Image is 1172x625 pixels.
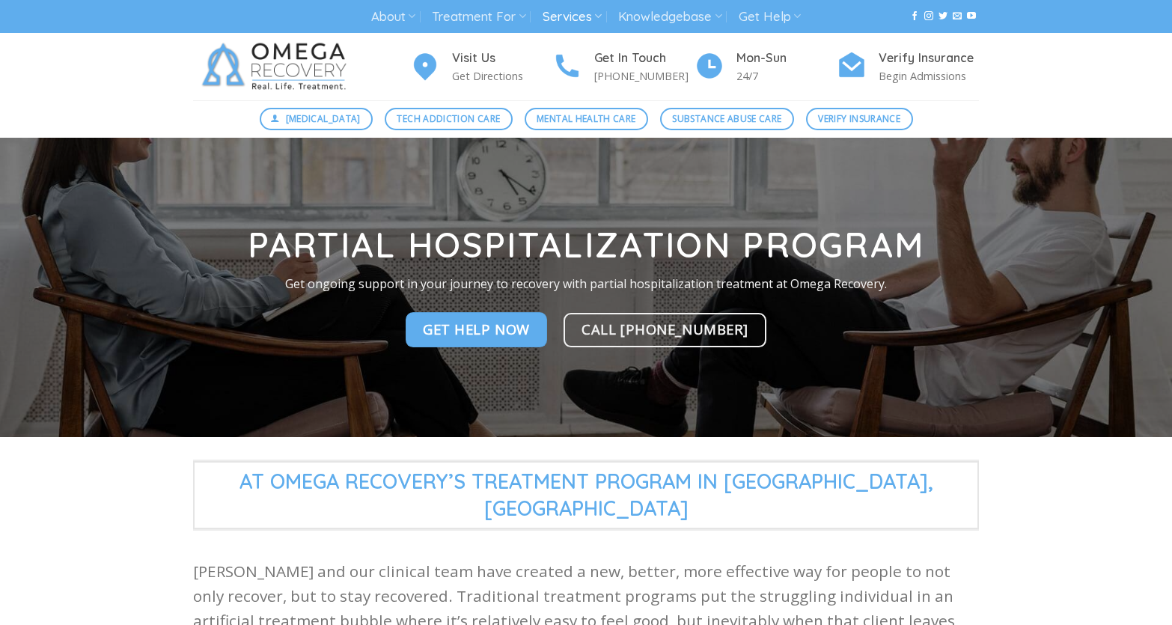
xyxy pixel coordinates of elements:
a: Verify Insurance [806,108,913,130]
span: Call [PHONE_NUMBER] [582,318,748,340]
p: Get ongoing support in your journey to recovery with partial hospitalization treatment at Omega R... [182,275,990,294]
a: Get Help Now [406,313,547,347]
p: Get Directions [452,67,552,85]
a: [MEDICAL_DATA] [260,108,373,130]
h4: Verify Insurance [879,49,979,68]
span: Verify Insurance [818,112,900,126]
img: Omega Recovery [193,33,361,100]
a: Call [PHONE_NUMBER] [564,313,766,347]
a: Follow on YouTube [967,11,976,22]
a: Send us an email [953,11,962,22]
p: [PHONE_NUMBER] [594,67,695,85]
strong: Partial Hospitalization Program [248,223,925,266]
a: Substance Abuse Care [660,108,794,130]
span: At Omega Recovery’s Treatment Program in [GEOGRAPHIC_DATA],[GEOGRAPHIC_DATA] [193,461,979,529]
span: [MEDICAL_DATA] [286,112,361,126]
a: Verify Insurance Begin Admissions [837,49,979,85]
a: Treatment For [432,3,525,31]
a: Get Help [739,3,801,31]
span: Mental Health Care [537,112,635,126]
a: Services [543,3,602,31]
a: Follow on Instagram [924,11,933,22]
a: Visit Us Get Directions [410,49,552,85]
a: Follow on Facebook [910,11,919,22]
a: Tech Addiction Care [385,108,513,130]
a: Knowledgebase [618,3,721,31]
h4: Visit Us [452,49,552,68]
a: About [371,3,415,31]
a: Follow on Twitter [938,11,947,22]
h4: Get In Touch [594,49,695,68]
span: Get Help Now [423,319,530,341]
p: Begin Admissions [879,67,979,85]
p: 24/7 [736,67,837,85]
span: Substance Abuse Care [672,112,781,126]
span: Tech Addiction Care [397,112,500,126]
a: Mental Health Care [525,108,648,130]
h4: Mon-Sun [736,49,837,68]
a: Get In Touch [PHONE_NUMBER] [552,49,695,85]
